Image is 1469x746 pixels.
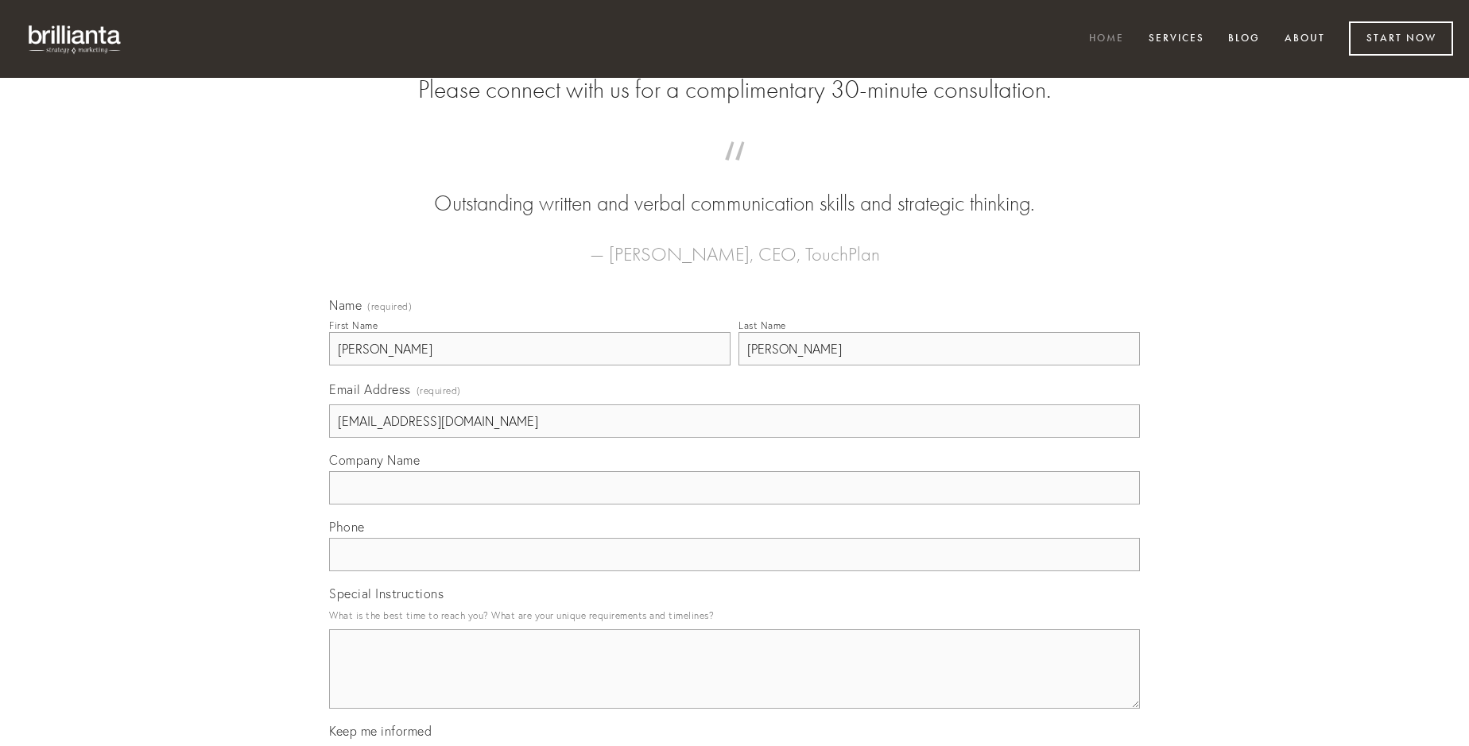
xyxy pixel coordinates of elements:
[329,605,1140,626] p: What is the best time to reach you? What are your unique requirements and timelines?
[329,319,378,331] div: First Name
[329,381,411,397] span: Email Address
[16,16,135,62] img: brillianta - research, strategy, marketing
[1079,26,1134,52] a: Home
[355,157,1114,219] blockquote: Outstanding written and verbal communication skills and strategic thinking.
[329,297,362,313] span: Name
[329,452,420,468] span: Company Name
[355,157,1114,188] span: “
[355,219,1114,270] figcaption: — [PERSON_NAME], CEO, TouchPlan
[329,75,1140,105] h2: Please connect with us for a complimentary 30-minute consultation.
[1138,26,1215,52] a: Services
[738,319,786,331] div: Last Name
[329,519,365,535] span: Phone
[1274,26,1335,52] a: About
[329,723,432,739] span: Keep me informed
[367,302,412,311] span: (required)
[1218,26,1270,52] a: Blog
[329,586,444,601] span: Special Instructions
[1349,21,1453,56] a: Start Now
[417,380,461,401] span: (required)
